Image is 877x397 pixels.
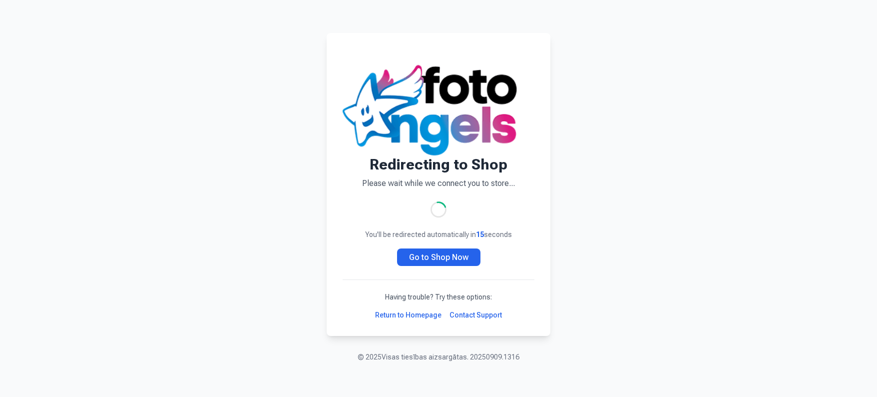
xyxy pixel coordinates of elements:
span: 15 [476,230,484,238]
a: Go to Shop Now [397,248,480,266]
h1: Redirecting to Shop [343,155,534,173]
p: © 2025 Visas tiesības aizsargātas. 20250909.1316 [358,352,519,362]
a: Contact Support [449,310,502,320]
a: Return to Homepage [375,310,441,320]
p: You'll be redirected automatically in seconds [343,229,534,239]
p: Having trouble? Try these options: [343,292,534,302]
p: Please wait while we connect you to store... [343,177,534,189]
